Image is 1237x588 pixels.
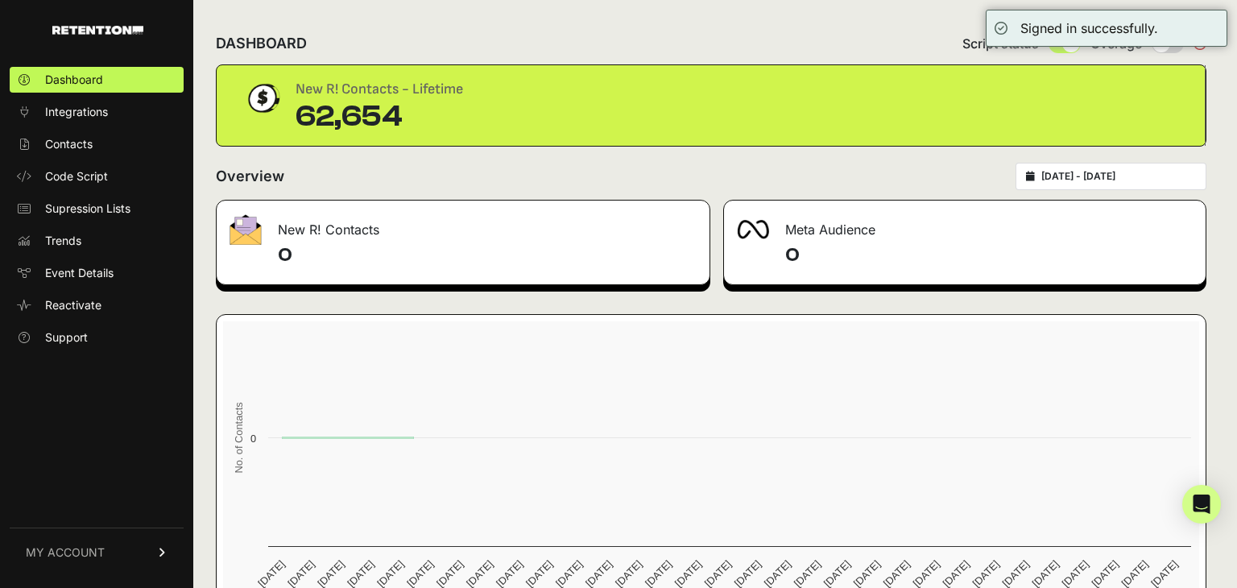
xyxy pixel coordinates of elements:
[10,528,184,577] a: MY ACCOUNT
[45,136,93,152] span: Contacts
[45,265,114,281] span: Event Details
[45,168,108,184] span: Code Script
[45,233,81,249] span: Trends
[10,228,184,254] a: Trends
[10,196,184,222] a: Supression Lists
[278,242,697,268] h4: 0
[26,545,105,561] span: MY ACCOUNT
[785,242,1193,268] h4: 0
[1020,19,1158,38] div: Signed in successfully.
[217,201,710,249] div: New R! Contacts
[250,433,256,445] text: 0
[1182,485,1221,524] div: Open Intercom Messenger
[296,78,463,101] div: New R! Contacts - Lifetime
[45,329,88,346] span: Support
[230,214,262,245] img: fa-envelope-19ae18322b30453b285274b1b8af3d052b27d846a4fbe8435d1a52b978f639a2.png
[45,72,103,88] span: Dashboard
[10,164,184,189] a: Code Script
[10,260,184,286] a: Event Details
[45,201,130,217] span: Supression Lists
[10,131,184,157] a: Contacts
[296,101,463,133] div: 62,654
[10,325,184,350] a: Support
[737,220,769,239] img: fa-meta-2f981b61bb99beabf952f7030308934f19ce035c18b003e963880cc3fabeebb7.png
[216,165,284,188] h2: Overview
[724,201,1206,249] div: Meta Audience
[10,292,184,318] a: Reactivate
[216,32,307,55] h2: DASHBOARD
[52,26,143,35] img: Retention.com
[233,402,245,473] text: No. of Contacts
[10,99,184,125] a: Integrations
[45,297,101,313] span: Reactivate
[45,104,108,120] span: Integrations
[242,78,283,118] img: dollar-coin-05c43ed7efb7bc0c12610022525b4bbbb207c7efeef5aecc26f025e68dcafac9.png
[962,34,1039,53] span: Script status
[10,67,184,93] a: Dashboard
